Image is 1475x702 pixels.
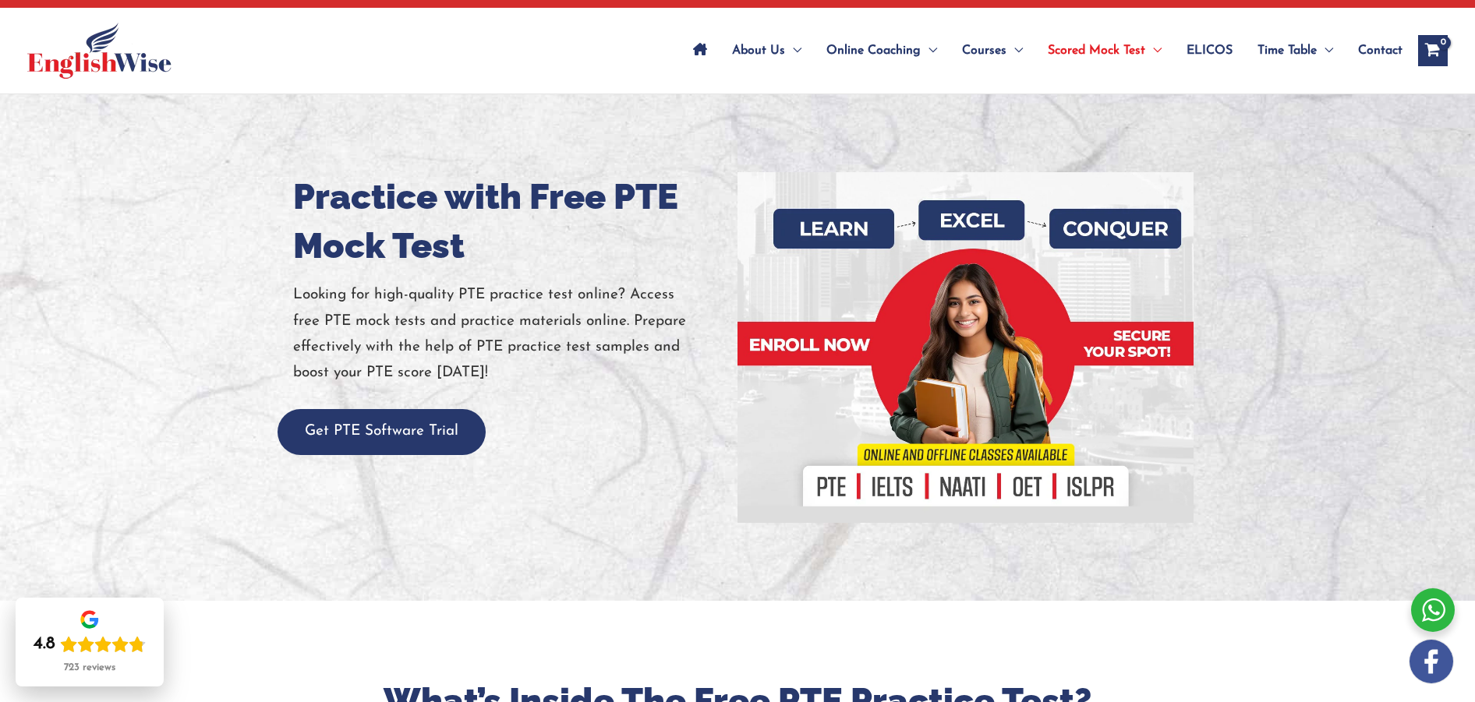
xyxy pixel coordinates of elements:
span: ELICOS [1187,23,1233,78]
span: Scored Mock Test [1048,23,1145,78]
a: Get PTE Software Trial [278,424,486,439]
span: Menu Toggle [1145,23,1162,78]
span: Menu Toggle [921,23,937,78]
span: Online Coaching [826,23,921,78]
span: Menu Toggle [1006,23,1023,78]
span: Menu Toggle [1317,23,1333,78]
a: ELICOS [1174,23,1245,78]
a: Time TableMenu Toggle [1245,23,1346,78]
a: CoursesMenu Toggle [950,23,1035,78]
img: white-facebook.png [1410,640,1453,683]
h1: Practice with Free PTE Mock Test [293,172,726,270]
a: Contact [1346,23,1402,78]
span: Courses [962,23,1006,78]
div: 723 reviews [64,661,115,674]
nav: Site Navigation: Main Menu [681,23,1402,78]
span: Menu Toggle [785,23,801,78]
div: Rating: 4.8 out of 5 [34,633,146,655]
a: View Shopping Cart, empty [1418,35,1448,66]
a: Scored Mock TestMenu Toggle [1035,23,1174,78]
button: Get PTE Software Trial [278,409,486,455]
a: Online CoachingMenu Toggle [814,23,950,78]
span: Contact [1358,23,1402,78]
span: About Us [732,23,785,78]
div: 4.8 [34,633,55,655]
img: cropped-ew-logo [27,23,172,79]
a: About UsMenu Toggle [720,23,814,78]
span: Time Table [1257,23,1317,78]
p: Looking for high-quality PTE practice test online? Access free PTE mock tests and practice materi... [293,282,726,386]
